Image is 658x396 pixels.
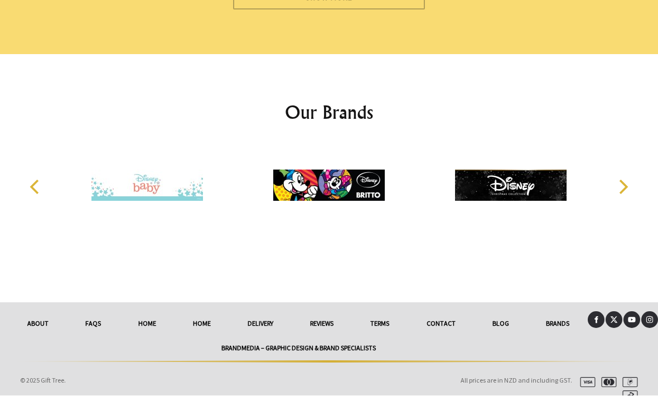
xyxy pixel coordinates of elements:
a: Brandmedia – Graphic Design & Brand Specialists [9,336,588,361]
a: HOME [175,312,229,336]
a: reviews [292,312,352,336]
a: X (Twitter) [606,312,622,329]
img: visa.svg [575,378,596,388]
a: delivery [229,312,292,336]
a: HOME [119,312,174,336]
a: Brands [528,312,588,336]
button: Previous [23,175,48,200]
a: Terms [352,312,408,336]
img: mastercard.svg [597,378,617,388]
a: FAQs [67,312,119,336]
a: Instagram [641,312,658,329]
a: Facebook [588,312,604,329]
a: About [9,312,67,336]
span: All prices are in NZD and including GST. [461,376,572,385]
img: Disney Britto [273,144,385,228]
img: paypal.svg [618,378,638,388]
span: © 2025 Gift Tree. [20,376,66,385]
a: Blog [474,312,528,336]
img: Disney Baby [91,144,203,228]
h2: Our Brands [18,99,640,126]
a: Youtube [623,312,640,329]
button: Next [610,175,635,200]
img: Disney Christmas [455,144,567,228]
a: Contact [408,312,473,336]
